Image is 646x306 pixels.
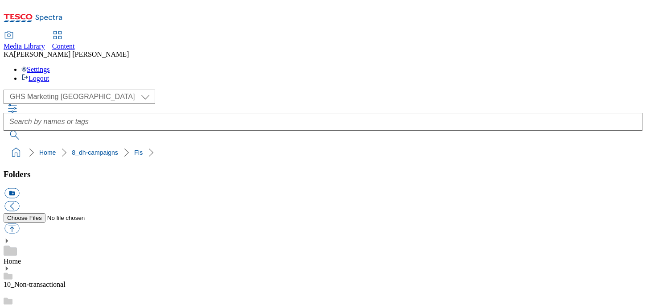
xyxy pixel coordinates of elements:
a: 8_dh-campaigns [72,149,118,156]
input: Search by names or tags [4,113,642,131]
span: [PERSON_NAME] [PERSON_NAME] [14,50,129,58]
span: Content [52,42,75,50]
a: home [9,145,23,160]
span: Media Library [4,42,45,50]
a: Logout [21,74,49,82]
nav: breadcrumb [4,144,642,161]
a: Settings [21,66,50,73]
a: Home [4,257,21,265]
a: 10_Non-transactional [4,281,66,288]
a: Home [39,149,56,156]
a: Media Library [4,32,45,50]
span: KA [4,50,14,58]
a: FIs [134,149,143,156]
h3: Folders [4,170,642,179]
a: Content [52,32,75,50]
